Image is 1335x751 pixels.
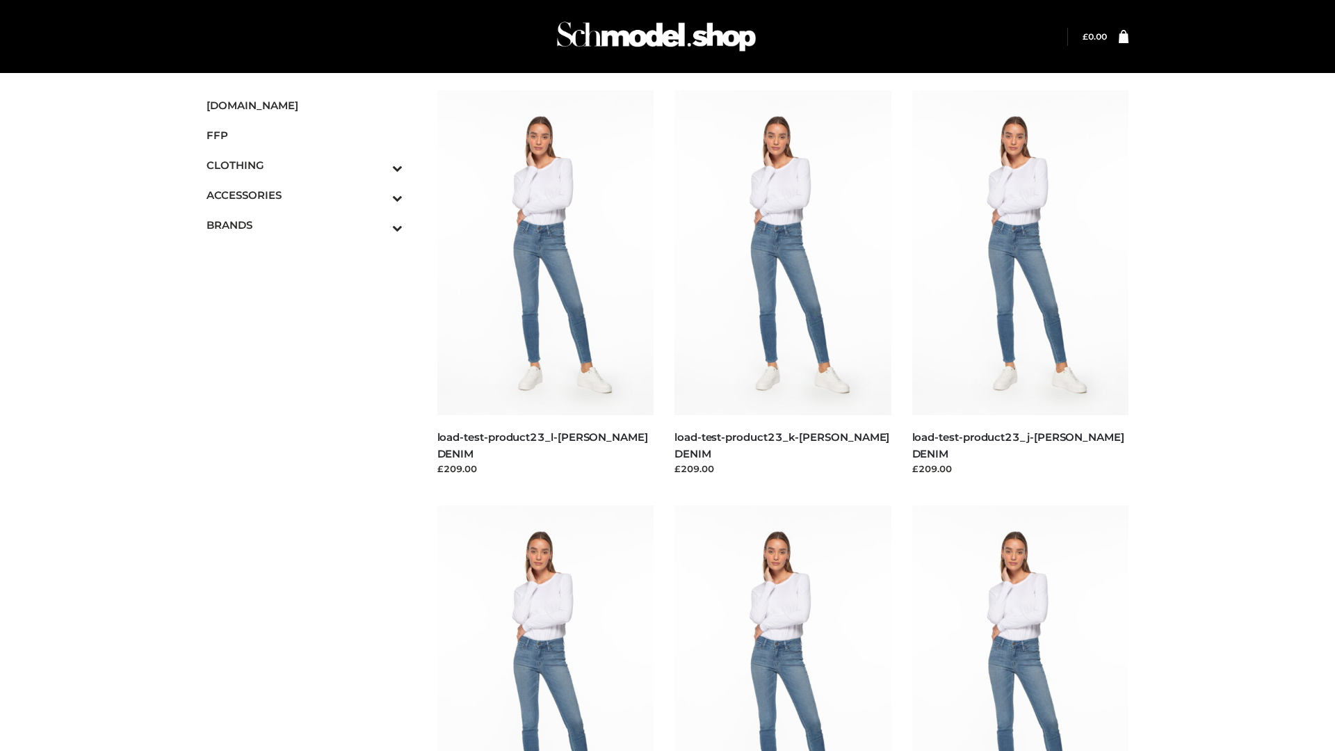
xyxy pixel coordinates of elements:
a: load-test-product23_l-[PERSON_NAME] DENIM [437,430,648,460]
a: load-test-product23_j-[PERSON_NAME] DENIM [912,430,1124,460]
span: ACCESSORIES [207,187,403,203]
span: [DOMAIN_NAME] [207,97,403,113]
a: load-test-product23_k-[PERSON_NAME] DENIM [674,430,889,460]
bdi: 0.00 [1083,31,1107,42]
img: Schmodel Admin 964 [552,9,761,64]
span: BRANDS [207,217,403,233]
a: [DOMAIN_NAME] [207,90,403,120]
a: ACCESSORIESToggle Submenu [207,180,403,210]
button: Toggle Submenu [354,150,403,180]
a: CLOTHINGToggle Submenu [207,150,403,180]
span: £ [1083,31,1088,42]
button: Toggle Submenu [354,180,403,210]
a: FFP [207,120,403,150]
div: £209.00 [912,462,1129,476]
a: BRANDSToggle Submenu [207,210,403,240]
button: Toggle Submenu [354,210,403,240]
span: CLOTHING [207,157,403,173]
div: £209.00 [437,462,654,476]
div: £209.00 [674,462,891,476]
a: £0.00 [1083,31,1107,42]
span: FFP [207,127,403,143]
